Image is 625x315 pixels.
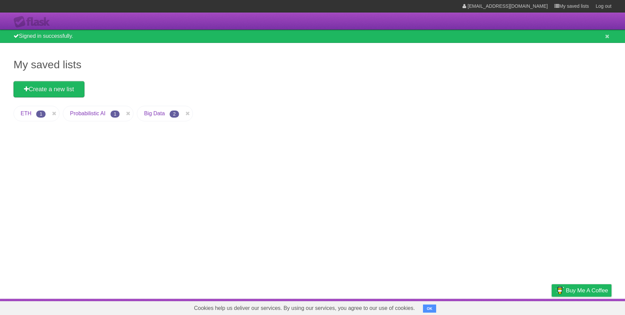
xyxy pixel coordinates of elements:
a: Privacy [543,300,560,313]
a: Create a new list [14,81,84,97]
a: Probabilistic AI [70,111,105,116]
span: Buy me a coffee [566,285,608,296]
a: Big Data [144,111,165,116]
a: Suggest a feature [569,300,611,313]
span: 1 [110,111,120,118]
h1: My saved lists [14,56,611,73]
button: OK [423,305,436,313]
a: ETH [21,111,31,116]
img: Buy me a coffee [555,285,564,296]
a: Developers [484,300,511,313]
span: Cookies help us deliver our services. By using our services, you agree to our use of cookies. [187,301,422,315]
a: About [462,300,476,313]
div: Flask [14,16,54,28]
a: Buy me a coffee [552,284,611,297]
span: 2 [170,111,179,118]
span: 1 [36,111,46,118]
a: Terms [520,300,535,313]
